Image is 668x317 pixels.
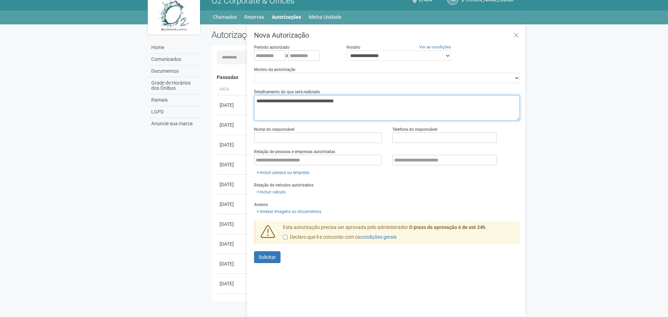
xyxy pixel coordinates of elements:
[254,44,290,50] label: Período autorizado
[149,118,201,129] a: Anuncie sua marca
[254,182,314,188] label: Relação de veículos autorizados
[149,65,201,77] a: Documentos
[213,12,237,22] a: Chamados
[217,84,248,95] th: Data
[409,224,487,230] strong: O prazo de aprovação é de até 24h.
[220,221,245,228] div: [DATE]
[220,240,245,247] div: [DATE]
[220,141,245,148] div: [DATE]
[254,50,336,61] div: a
[254,188,288,196] a: Incluir veículo
[149,42,201,54] a: Home
[272,12,301,22] a: Autorizações
[149,54,201,65] a: Comunicados
[254,126,294,133] label: Nome do responsável
[254,32,520,39] h3: Nova Autorização
[217,75,515,80] h4: Passadas
[283,234,397,241] label: Declaro que li e concordo com os
[220,260,245,267] div: [DATE]
[254,66,295,73] label: Motivo da autorização
[309,12,341,22] a: Minha Unidade
[220,280,245,287] div: [DATE]
[220,161,245,168] div: [DATE]
[283,235,287,239] input: Declaro que li e concordo com oscondições gerais
[254,169,312,176] a: Incluir pessoa ou empresa
[220,201,245,208] div: [DATE]
[212,30,361,40] h2: Autorizações
[346,44,360,50] label: Horário
[220,121,245,128] div: [DATE]
[254,89,320,95] label: Detalhamento do que será realizado
[220,102,245,109] div: [DATE]
[149,106,201,118] a: LGPD
[360,234,397,240] a: condições gerais
[254,251,281,263] button: Solicitar
[220,181,245,188] div: [DATE]
[259,254,276,260] span: Solicitar
[244,12,264,22] a: Reservas
[392,126,437,133] label: Telefone do responsável
[149,94,201,106] a: Ramais
[254,208,323,215] a: Anexar imagens ou documentos
[419,45,451,49] a: Ver as condições
[149,77,201,94] a: Grade de Horários dos Ônibus
[278,224,520,244] div: Esta autorização precisa ser aprovada pelo administrador.
[254,201,268,208] label: Anexos
[254,149,335,155] label: Relação de pessoas e empresas autorizadas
